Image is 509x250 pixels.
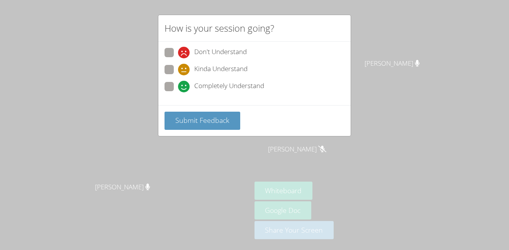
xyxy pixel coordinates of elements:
[194,81,264,92] span: Completely Understand
[175,116,229,125] span: Submit Feedback
[194,47,247,58] span: Don't Understand
[165,21,274,35] h2: How is your session going?
[194,64,248,75] span: Kinda Understand
[165,112,240,130] button: Submit Feedback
